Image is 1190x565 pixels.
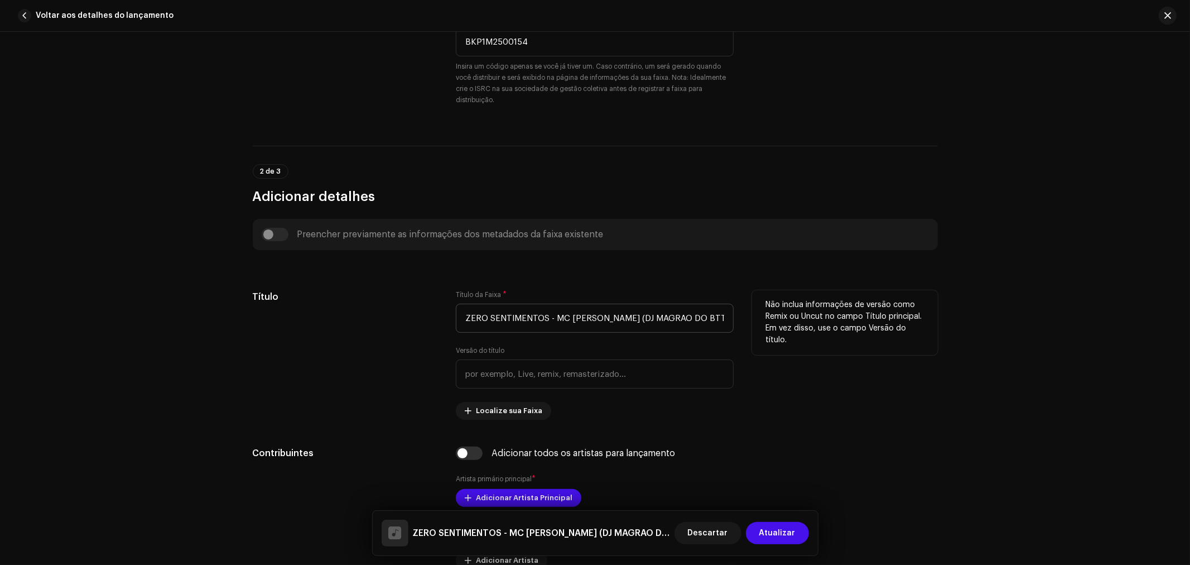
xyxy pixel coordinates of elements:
[456,360,734,389] input: por exemplo, Live, remix, remasterizado...
[688,522,728,544] span: Descartar
[456,290,507,299] label: Título da Faixa
[759,522,796,544] span: Atualizar
[413,526,670,540] h5: ZERO SENTIMENTOS - MC IGOR (DJ MAGRAO DO BTT) (1).wav
[675,522,741,544] button: Descartar
[765,299,924,346] p: Não inclua informações de versão como Remix ou Uncut no campo Título principal. Em vez disso, use...
[476,400,542,422] span: Localize sua Faixa
[492,449,675,458] div: Adicionar todos os artistas para lançamento
[456,476,532,482] small: Artista primário principal
[456,27,734,56] input: ABXYZ#######
[253,188,938,205] h3: Adicionar detalhes
[746,522,809,544] button: Atualizar
[456,61,734,106] small: Insira um código apenas se você já tiver um. Caso contrário, um será gerado quando você distribui...
[456,304,734,333] input: Insira o nome da faixa
[253,290,439,304] h5: Título
[253,447,439,460] h5: Contribuintes
[456,346,504,355] label: Versão do título
[456,489,581,507] button: Adicionar Artista Principal
[476,487,572,509] span: Adicionar Artista Principal
[456,402,551,420] button: Localize sua Faixa
[260,168,281,175] span: 2 de 3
